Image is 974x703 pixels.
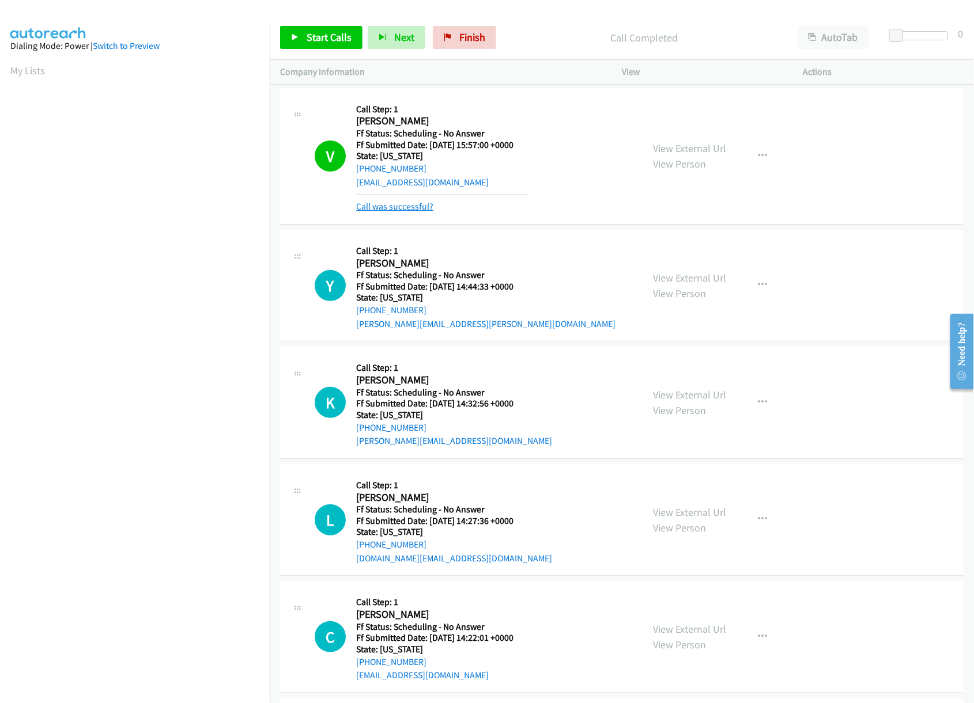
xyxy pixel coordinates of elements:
[315,621,346,652] h1: C
[356,374,528,387] h2: [PERSON_NAME]
[356,608,528,621] h2: [PERSON_NAME]
[653,622,726,636] a: View External Url
[356,526,552,538] h5: State: [US_STATE]
[356,596,528,608] h5: Call Step: 1
[356,104,528,115] h5: Call Step: 1
[356,269,616,281] h5: Ff Status: Scheduling - No Answer
[356,632,528,644] h5: Ff Submitted Date: [DATE] 14:22:01 +0000
[356,362,552,374] h5: Call Step: 1
[307,31,352,44] span: Start Calls
[653,157,706,170] a: View Person
[315,387,346,418] div: The call is yet to be attempted
[10,64,45,77] a: My Lists
[356,257,528,270] h2: [PERSON_NAME]
[798,26,869,49] button: AutoTab
[512,30,777,45] p: Call Completed
[394,31,414,44] span: Next
[356,504,552,515] h5: Ff Status: Scheduling - No Answer
[356,177,489,188] a: [EMAIL_ADDRESS][DOMAIN_NAME]
[356,318,616,329] a: [PERSON_NAME][EMAIL_ADDRESS][PERSON_NAME][DOMAIN_NAME]
[356,539,426,550] a: [PHONE_NUMBER]
[356,163,426,174] a: [PHONE_NUMBER]
[356,115,528,128] h2: [PERSON_NAME]
[653,506,726,519] a: View External Url
[653,521,706,534] a: View Person
[93,40,160,51] a: Switch to Preview
[356,435,552,446] a: [PERSON_NAME][EMAIL_ADDRESS][DOMAIN_NAME]
[315,387,346,418] h1: K
[356,644,528,655] h5: State: [US_STATE]
[356,305,426,316] a: [PHONE_NUMBER]
[280,26,363,49] a: Start Calls
[622,65,783,79] p: View
[958,26,964,41] div: 0
[356,553,552,564] a: [DOMAIN_NAME][EMAIL_ADDRESS][DOMAIN_NAME]
[356,150,528,162] h5: State: [US_STATE]
[803,65,964,79] p: Actions
[356,139,528,151] h5: Ff Submitted Date: [DATE] 15:57:00 +0000
[10,39,259,53] div: Dialing Mode: Power |
[315,270,346,301] div: The call is yet to be attempted
[356,656,426,667] a: [PHONE_NUMBER]
[356,387,552,398] h5: Ff Status: Scheduling - No Answer
[653,638,706,651] a: View Person
[280,65,601,79] p: Company Information
[10,89,270,636] iframe: Dialpad
[356,201,433,212] a: Call was successful?
[356,245,616,257] h5: Call Step: 1
[356,422,426,433] a: [PHONE_NUMBER]
[356,128,528,139] h5: Ff Status: Scheduling - No Answer
[315,504,346,535] h1: L
[459,31,485,44] span: Finish
[356,621,528,633] h5: Ff Status: Scheduling - No Answer
[356,409,552,421] h5: State: [US_STATE]
[356,515,552,527] h5: Ff Submitted Date: [DATE] 14:27:36 +0000
[315,140,346,172] h1: V
[356,398,552,409] h5: Ff Submitted Date: [DATE] 14:32:56 +0000
[653,404,706,417] a: View Person
[315,504,346,535] div: The call is yet to be attempted
[356,480,552,491] h5: Call Step: 1
[368,26,425,49] button: Next
[653,142,726,155] a: View External Url
[356,670,489,681] a: [EMAIL_ADDRESS][DOMAIN_NAME]
[653,388,726,401] a: View External Url
[653,287,706,300] a: View Person
[941,306,974,397] iframe: Resource Center
[315,270,346,301] h1: Y
[653,271,726,284] a: View External Url
[315,621,346,652] div: The call is yet to be attempted
[356,281,616,292] h5: Ff Submitted Date: [DATE] 14:44:33 +0000
[895,31,948,40] div: Delay between calls (in seconds)
[356,491,528,504] h2: [PERSON_NAME]
[433,26,496,49] a: Finish
[356,292,616,303] h5: State: [US_STATE]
